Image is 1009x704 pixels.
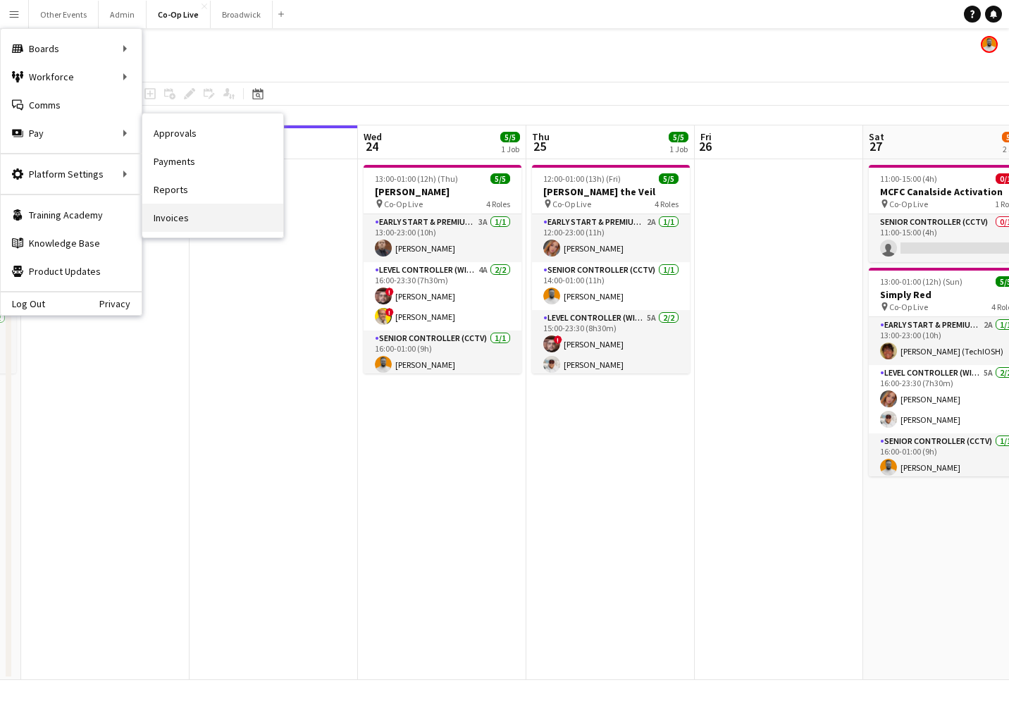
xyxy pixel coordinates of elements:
app-card-role: Early Start & Premium Controller (with CCTV)2A1/112:00-23:00 (11h)[PERSON_NAME] [532,214,690,262]
app-card-role: Level Controller (with CCTV)4A2/216:00-23:30 (7h30m)![PERSON_NAME]![PERSON_NAME] [364,262,521,331]
a: Comms [1,91,142,119]
span: 25 [530,138,550,154]
a: Training Academy [1,201,142,229]
span: Sat [869,130,884,143]
button: Other Events [29,1,99,28]
span: 24 [361,138,382,154]
app-user-avatar: Ben Sidaway [981,36,998,53]
a: Invoices [142,204,283,232]
span: 5/5 [669,132,688,142]
a: Product Updates [1,257,142,285]
app-card-role: Early Start & Premium Controller (with CCTV)3A1/113:00-23:00 (10h)[PERSON_NAME] [364,214,521,262]
app-card-role: Senior Controller (CCTV)1/114:00-01:00 (11h)[PERSON_NAME] [532,262,690,310]
span: 13:00-01:00 (12h) (Thu) [375,173,458,184]
app-job-card: 12:00-01:00 (13h) (Fri)5/5[PERSON_NAME] the Veil Co-Op Live4 RolesEarly Start & Premium Controlle... [532,165,690,373]
button: Admin [99,1,147,28]
h3: [PERSON_NAME] the Veil [532,185,690,198]
button: Broadwick [211,1,273,28]
a: Privacy [99,298,142,309]
span: Co-Op Live [384,199,423,209]
span: 12:00-01:00 (13h) (Fri) [543,173,621,184]
span: Co-Op Live [889,302,928,312]
app-card-role: Senior Controller (CCTV)1/116:00-01:00 (9h)[PERSON_NAME] [364,331,521,378]
button: Co-Op Live [147,1,211,28]
span: ! [554,335,562,344]
span: 13:00-01:00 (12h) (Sun) [880,276,962,287]
div: Pay [1,119,142,147]
span: 11:00-15:00 (4h) [880,173,937,184]
span: Fri [700,130,712,143]
div: Platform Settings [1,160,142,188]
span: 26 [698,138,712,154]
app-card-role: Level Controller (with CCTV)5A2/215:00-23:30 (8h30m)![PERSON_NAME][PERSON_NAME] [532,310,690,378]
a: Approvals [142,119,283,147]
a: Knowledge Base [1,229,142,257]
span: Thu [532,130,550,143]
div: 1 Job [501,144,519,154]
span: 4 Roles [655,199,679,209]
span: 5/5 [500,132,520,142]
span: Wed [364,130,382,143]
span: Co-Op Live [889,199,928,209]
span: 4 Roles [486,199,510,209]
div: Workforce [1,63,142,91]
span: 5/5 [490,173,510,184]
span: 27 [867,138,884,154]
h3: [PERSON_NAME] [364,185,521,198]
a: Log Out [1,298,45,309]
span: 5/5 [659,173,679,184]
app-job-card: 13:00-01:00 (12h) (Thu)5/5[PERSON_NAME] Co-Op Live4 RolesEarly Start & Premium Controller (with C... [364,165,521,373]
a: Payments [142,147,283,175]
div: Boards [1,35,142,63]
span: ! [385,308,394,316]
span: ! [385,288,394,296]
div: 1 Job [669,144,688,154]
span: Co-Op Live [552,199,591,209]
a: Reports [142,175,283,204]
